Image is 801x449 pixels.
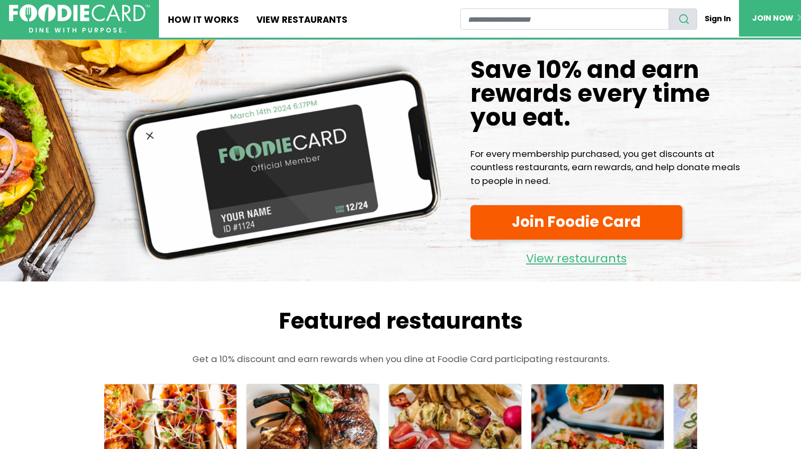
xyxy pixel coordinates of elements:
button: search [669,8,697,30]
h1: Save 10% and earn rewards every time you eat. [470,58,744,130]
p: Get a 10% discount and earn rewards when you dine at Foodie Card participating restaurants. [83,353,718,366]
h2: Featured restaurants [83,308,718,334]
a: View restaurants [470,244,682,268]
p: For every membership purchased, you get discounts at countless restaurants, earn rewards, and hel... [470,147,744,188]
img: FoodieCard; Eat, Drink, Save, Donate [9,4,150,33]
a: Sign In [697,8,739,29]
input: restaurant search [460,8,669,30]
a: Join Foodie Card [470,205,682,239]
